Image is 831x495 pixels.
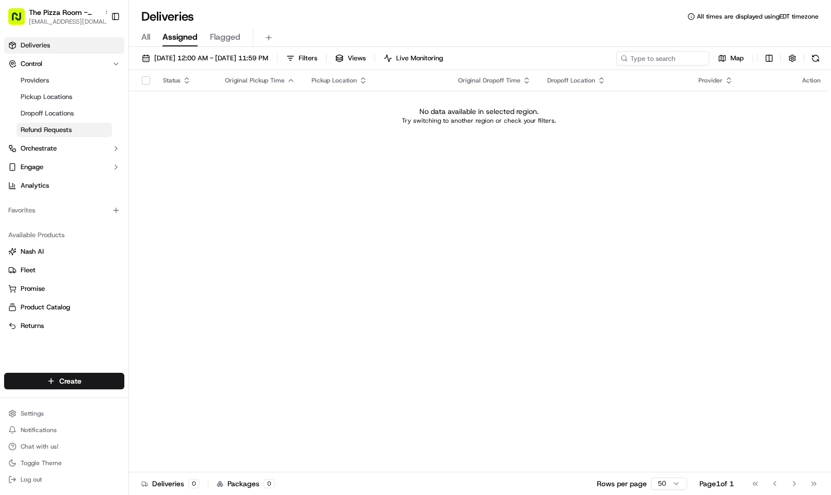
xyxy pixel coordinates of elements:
[264,479,275,488] div: 0
[8,247,120,256] a: Nash AI
[21,426,57,434] span: Notifications
[547,76,595,85] span: Dropoff Location
[29,18,111,26] button: [EMAIL_ADDRESS][DOMAIN_NAME]
[4,299,124,316] button: Product Catalog
[8,321,120,331] a: Returns
[808,51,823,65] button: Refresh
[35,109,131,118] div: We're available if you need us!
[8,284,120,293] a: Promise
[10,99,29,118] img: 1736555255976-a54dd68f-1ca7-489b-9aae-adbdc363a1c4
[154,54,268,63] span: [DATE] 12:00 AM - [DATE] 11:59 PM
[697,12,819,21] span: All times are displayed using EDT timezone
[21,303,70,312] span: Product Catalog
[73,175,125,183] a: Powered byPylon
[17,90,112,104] a: Pickup Locations
[141,8,194,25] h1: Deliveries
[299,54,317,63] span: Filters
[8,266,120,275] a: Fleet
[419,106,539,117] p: No data available in selected region.
[4,56,124,72] button: Control
[87,151,95,159] div: 💻
[21,76,49,85] span: Providers
[10,151,19,159] div: 📗
[21,475,42,484] span: Log out
[4,262,124,278] button: Fleet
[4,243,124,260] button: Nash AI
[348,54,366,63] span: Views
[21,266,36,275] span: Fleet
[4,423,124,437] button: Notifications
[21,181,49,190] span: Analytics
[17,73,112,88] a: Providers
[17,123,112,137] a: Refund Requests
[4,37,124,54] a: Deliveries
[103,175,125,183] span: Pylon
[17,106,112,121] a: Dropoff Locations
[713,51,748,65] button: Map
[379,51,448,65] button: Live Monitoring
[21,59,42,69] span: Control
[188,479,200,488] div: 0
[698,76,723,85] span: Provider
[210,31,240,43] span: Flagged
[4,140,124,157] button: Orchestrate
[21,409,44,418] span: Settings
[8,303,120,312] a: Product Catalog
[10,42,188,58] p: Welcome 👋
[141,478,200,489] div: Deliveries
[10,11,31,31] img: Nash
[402,117,556,125] p: Try switching to another region or check your filters.
[137,51,273,65] button: [DATE] 12:00 AM - [DATE] 11:59 PM
[4,159,124,175] button: Engage
[331,51,370,65] button: Views
[4,177,124,194] a: Analytics
[21,41,50,50] span: Deliveries
[4,406,124,421] button: Settings
[4,472,124,487] button: Log out
[83,146,170,164] a: 💻API Documentation
[217,478,275,489] div: Packages
[21,125,72,135] span: Refund Requests
[21,284,45,293] span: Promise
[4,4,107,29] button: The Pizza Room - [GEOGRAPHIC_DATA][EMAIL_ADDRESS][DOMAIN_NAME]
[141,31,150,43] span: All
[597,478,647,489] p: Rows per page
[699,478,734,489] div: Page 1 of 1
[802,76,821,85] div: Action
[21,150,79,160] span: Knowledge Base
[225,76,285,85] span: Original Pickup Time
[4,318,124,334] button: Returns
[59,376,82,386] span: Create
[4,227,124,243] div: Available Products
[730,54,744,63] span: Map
[616,51,709,65] input: Type to search
[21,321,44,331] span: Returns
[282,51,322,65] button: Filters
[4,280,124,297] button: Promise
[21,247,44,256] span: Nash AI
[35,99,169,109] div: Start new chat
[97,150,166,160] span: API Documentation
[21,459,62,467] span: Toggle Theme
[175,102,188,114] button: Start new chat
[21,162,43,172] span: Engage
[21,92,72,102] span: Pickup Locations
[4,202,124,219] div: Favorites
[21,144,57,153] span: Orchestrate
[27,67,186,78] input: Got a question? Start typing here...
[4,456,124,470] button: Toggle Theme
[29,7,100,18] button: The Pizza Room - [GEOGRAPHIC_DATA]
[163,76,181,85] span: Status
[21,442,58,451] span: Chat with us!
[458,76,520,85] span: Original Dropoff Time
[4,439,124,454] button: Chat with us!
[162,31,198,43] span: Assigned
[396,54,443,63] span: Live Monitoring
[21,109,74,118] span: Dropoff Locations
[6,146,83,164] a: 📗Knowledge Base
[312,76,357,85] span: Pickup Location
[4,373,124,389] button: Create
